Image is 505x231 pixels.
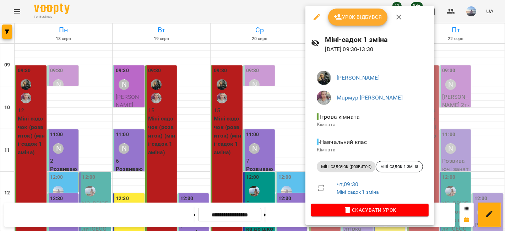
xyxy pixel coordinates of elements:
[337,181,358,188] a: чт , 09:30
[328,9,388,26] button: Урок відбувся
[317,139,369,145] span: - Навчальний клас
[317,206,423,214] span: Скасувати Урок
[317,146,423,154] p: Кімната
[376,163,423,170] span: міні-садок 1 зміна
[337,189,379,195] a: Міні-садок 1 зміна
[337,74,380,81] a: [PERSON_NAME]
[376,161,423,172] div: міні-садок 1 зміна
[317,71,331,85] img: ead0192eaef42a9abda231fc44e1361d.jpg
[334,13,382,21] span: Урок відбувся
[325,34,429,45] h6: Міні-садок 1 зміна
[311,204,429,216] button: Скасувати Урок
[317,91,331,105] img: 6e75c9b48e88bf9a618cea596aac0936.jpg
[325,45,429,54] p: [DATE] 09:30 - 13:30
[317,121,423,128] p: Кімната
[317,113,361,120] span: - Ігрова кімната
[317,163,376,170] span: Міні садочок (розвиток)
[337,94,403,101] a: Мармур [PERSON_NAME]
